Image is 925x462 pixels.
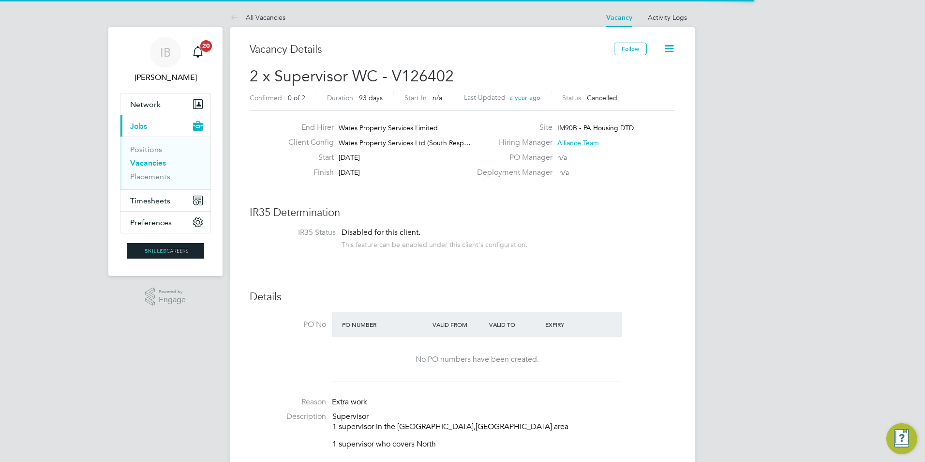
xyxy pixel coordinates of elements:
[130,145,162,154] a: Positions
[430,316,487,333] div: Valid From
[332,439,675,449] p: 1 supervisor who covers North
[606,14,632,22] a: Vacancy
[259,228,336,238] label: IR35 Status
[342,228,420,237] span: Disabled for this client.
[339,139,471,147] span: Wates Property Services Ltd (South Resp…
[130,196,170,205] span: Timesheets
[250,397,326,407] label: Reason
[648,13,687,22] a: Activity Logs
[886,423,917,454] button: Engage Resource Center
[108,27,223,276] nav: Main navigation
[120,137,210,189] div: Jobs
[614,43,647,55] button: Follow
[340,316,430,333] div: PO Number
[288,93,305,102] span: 0 of 2
[471,138,552,148] label: Hiring Manager
[120,212,210,233] button: Preferences
[557,139,599,147] span: Alliance Team
[557,153,567,162] span: n/a
[487,316,543,333] div: Valid To
[130,218,172,227] span: Preferences
[332,412,675,432] p: Supervisor 1 supervisor in the [GEOGRAPHIC_DATA],[GEOGRAPHIC_DATA] area
[230,13,285,22] a: All Vacancies
[359,93,383,102] span: 93 days
[250,290,675,304] h3: Details
[339,168,360,177] span: [DATE]
[339,123,438,132] span: Wates Property Services Limited
[587,93,617,102] span: Cancelled
[250,93,282,102] label: Confirmed
[188,37,208,68] a: 20
[200,40,212,52] span: 20
[281,168,334,178] label: Finish
[562,93,581,102] label: Status
[120,243,211,259] a: Go to home page
[281,123,334,133] label: End Hirer
[120,115,210,137] button: Jobs
[327,93,353,102] label: Duration
[342,238,527,249] div: This feature can be enabled under this client's configuration.
[120,190,210,211] button: Timesheets
[127,243,204,259] img: skilledcareers-logo-retina.png
[281,138,334,148] label: Client Config
[250,320,326,330] label: PO No
[145,288,186,306] a: Powered byEngage
[471,168,552,178] label: Deployment Manager
[557,123,634,132] span: IM90B - PA Housing DTD
[342,354,612,365] div: No PO numbers have been created.
[130,100,161,109] span: Network
[404,93,427,102] label: Start In
[250,412,326,422] label: Description
[281,153,334,163] label: Start
[464,93,506,102] label: Last Updated
[130,122,147,131] span: Jobs
[130,172,170,181] a: Placements
[250,67,454,86] span: 2 x Supervisor WC - V126402
[559,168,569,177] span: n/a
[433,93,442,102] span: n/a
[332,397,367,407] span: Extra work
[250,206,675,220] h3: IR35 Determination
[159,296,186,304] span: Engage
[120,93,210,115] button: Network
[543,316,599,333] div: Expiry
[250,43,614,57] h3: Vacancy Details
[160,46,171,59] span: IB
[509,93,540,102] span: a year ago
[130,158,166,168] a: Vacancies
[120,72,211,83] span: Isabelle Blackhall
[471,153,552,163] label: PO Manager
[120,37,211,83] a: IB[PERSON_NAME]
[159,288,186,296] span: Powered by
[339,153,360,162] span: [DATE]
[471,123,552,133] label: Site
